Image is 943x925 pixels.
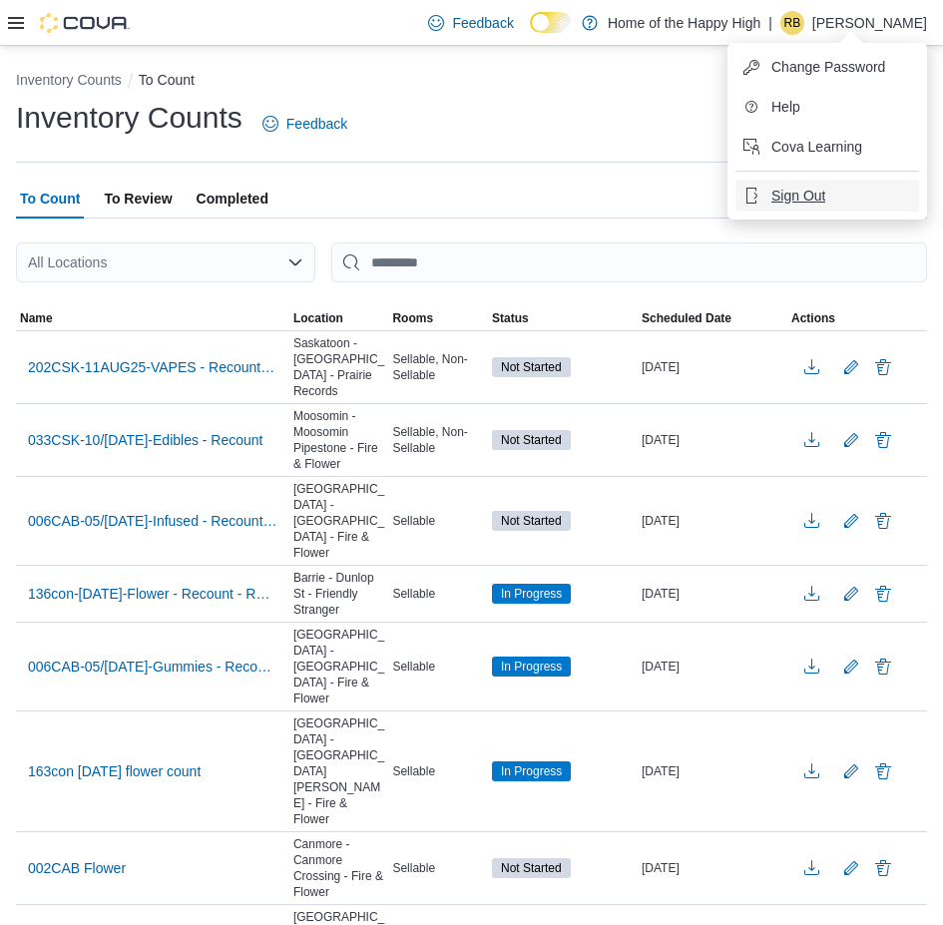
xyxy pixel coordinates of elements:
[293,408,385,472] span: Moosomin - Moosomin Pipestone - Fire & Flower
[197,179,268,219] span: Completed
[638,856,787,880] div: [DATE]
[16,72,122,88] button: Inventory Counts
[20,579,285,609] button: 136con-[DATE]-Flower - Recount - Recount
[638,355,787,379] div: [DATE]
[20,179,80,219] span: To Count
[501,585,562,603] span: In Progress
[20,853,134,883] button: 002CAB Flower
[28,511,277,531] span: 006CAB-05/[DATE]-Infused - Recount x2
[388,509,488,533] div: Sellable
[871,582,895,606] button: Delete
[501,859,562,877] span: Not Started
[104,179,172,219] span: To Review
[20,425,271,455] button: 033CSK-10/[DATE]-Edibles - Recount
[139,72,195,88] button: To Count
[388,759,488,783] div: Sellable
[771,137,862,157] span: Cova Learning
[20,506,285,536] button: 006CAB-05/[DATE]-Infused - Recount x2
[488,306,638,330] button: Status
[735,91,919,123] button: Help
[452,13,513,33] span: Feedback
[331,242,927,282] input: This is a search bar. After typing your query, hit enter to filter the results lower in the page.
[839,756,863,786] button: Edit count details
[20,756,209,786] button: 163con [DATE] flower count
[492,858,571,878] span: Not Started
[287,254,303,270] button: Open list of options
[392,310,433,326] span: Rooms
[28,657,277,677] span: 006CAB-05/[DATE]-Gummies - Recount x3
[388,347,488,387] div: Sellable, Non-Sellable
[501,358,562,376] span: Not Started
[388,306,488,330] button: Rooms
[638,759,787,783] div: [DATE]
[768,11,772,35] p: |
[735,51,919,83] button: Change Password
[293,310,343,326] span: Location
[492,511,571,531] span: Not Started
[839,652,863,682] button: Edit count details
[28,761,201,781] span: 163con [DATE] flower count
[638,655,787,679] div: [DATE]
[28,858,126,878] span: 002CAB Flower
[871,355,895,379] button: Delete
[871,509,895,533] button: Delete
[839,506,863,536] button: Edit count details
[293,570,385,618] span: Barrie - Dunlop St - Friendly Stranger
[530,12,572,33] input: Dark Mode
[492,357,571,377] span: Not Started
[638,509,787,533] div: [DATE]
[638,428,787,452] div: [DATE]
[40,13,130,33] img: Cova
[16,70,927,94] nav: An example of EuiBreadcrumbs
[388,582,488,606] div: Sellable
[293,715,385,827] span: [GEOGRAPHIC_DATA] - [GEOGRAPHIC_DATA][PERSON_NAME] - Fire & Flower
[388,655,488,679] div: Sellable
[254,104,355,144] a: Feedback
[20,352,285,382] button: 202CSK-11AUG25-VAPES - Recount - FINAL
[501,431,562,449] span: Not Started
[812,11,927,35] p: [PERSON_NAME]
[420,3,521,43] a: Feedback
[642,310,731,326] span: Scheduled Date
[871,428,895,452] button: Delete
[293,836,385,900] span: Canmore - Canmore Crossing - Fire & Flower
[28,430,263,450] span: 033CSK-10/[DATE]-Edibles - Recount
[608,11,760,35] p: Home of the Happy High
[293,335,385,399] span: Saskatoon - [GEOGRAPHIC_DATA] - Prairie Records
[293,627,385,706] span: [GEOGRAPHIC_DATA] - [GEOGRAPHIC_DATA] - Fire & Flower
[28,357,277,377] span: 202CSK-11AUG25-VAPES - Recount - FINAL
[771,57,885,77] span: Change Password
[771,97,800,117] span: Help
[492,761,571,781] span: In Progress
[20,652,285,682] button: 006CAB-05/[DATE]-Gummies - Recount x3
[839,425,863,455] button: Edit count details
[530,33,531,34] span: Dark Mode
[501,762,562,780] span: In Progress
[293,481,385,561] span: [GEOGRAPHIC_DATA] - [GEOGRAPHIC_DATA] - Fire & Flower
[871,655,895,679] button: Delete
[16,306,289,330] button: Name
[871,759,895,783] button: Delete
[28,584,277,604] span: 136con-[DATE]-Flower - Recount - Recount
[784,11,801,35] span: RB
[839,579,863,609] button: Edit count details
[780,11,804,35] div: Rhonda Belanger
[16,98,242,138] h1: Inventory Counts
[492,310,529,326] span: Status
[791,310,835,326] span: Actions
[501,512,562,530] span: Not Started
[20,310,53,326] span: Name
[771,186,825,206] span: Sign Out
[286,114,347,134] span: Feedback
[492,430,571,450] span: Not Started
[638,306,787,330] button: Scheduled Date
[638,582,787,606] div: [DATE]
[501,658,562,676] span: In Progress
[492,584,571,604] span: In Progress
[735,180,919,212] button: Sign Out
[388,856,488,880] div: Sellable
[492,657,571,677] span: In Progress
[839,352,863,382] button: Edit count details
[388,420,488,460] div: Sellable, Non-Sellable
[871,856,895,880] button: Delete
